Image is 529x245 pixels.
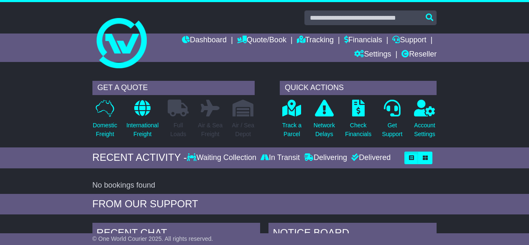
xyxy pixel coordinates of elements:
[282,99,302,143] a: Track aParcel
[313,99,335,143] a: NetworkDelays
[349,153,391,162] div: Delivered
[282,121,302,139] p: Track a Parcel
[92,152,187,164] div: RECENT ACTIVITY -
[382,121,402,139] p: Get Support
[258,153,302,162] div: In Transit
[92,181,437,190] div: No bookings found
[392,34,426,48] a: Support
[414,121,435,139] p: Account Settings
[314,121,335,139] p: Network Delays
[126,121,158,139] p: International Freight
[345,121,371,139] p: Check Financials
[92,99,118,143] a: DomesticFreight
[92,198,437,210] div: FROM OUR SUPPORT
[198,121,222,139] p: Air & Sea Freight
[93,121,117,139] p: Domestic Freight
[302,153,349,162] div: Delivering
[344,34,382,48] a: Financials
[354,48,391,62] a: Settings
[280,81,437,95] div: QUICK ACTIONS
[168,121,189,139] p: Full Loads
[126,99,159,143] a: InternationalFreight
[237,34,286,48] a: Quote/Book
[232,121,254,139] p: Air / Sea Depot
[187,153,258,162] div: Waiting Collection
[381,99,403,143] a: GetSupport
[414,99,436,143] a: AccountSettings
[297,34,334,48] a: Tracking
[401,48,437,62] a: Reseller
[92,81,255,95] div: GET A QUOTE
[92,235,213,242] span: © One World Courier 2025. All rights reserved.
[345,99,372,143] a: CheckFinancials
[182,34,227,48] a: Dashboard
